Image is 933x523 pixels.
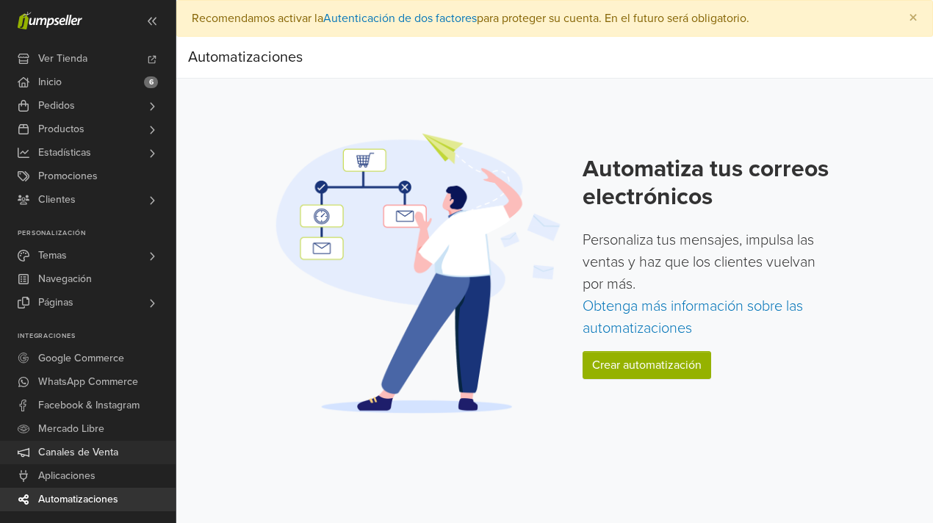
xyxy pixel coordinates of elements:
span: Aplicaciones [38,464,96,488]
div: Automatizaciones [188,43,303,72]
span: Canales de Venta [38,441,118,464]
span: Promociones [38,165,98,188]
span: Facebook & Instagram [38,394,140,417]
p: Integraciones [18,332,176,341]
p: Personalización [18,229,176,238]
span: Temas [38,244,67,267]
span: Pedidos [38,94,75,118]
button: Close [894,1,932,36]
p: Personaliza tus mensajes, impulsa las ventas y haz que los clientes vuelvan por más. [583,229,839,339]
span: Páginas [38,291,73,314]
a: Crear automatización [583,351,711,379]
span: × [909,7,918,29]
span: Productos [38,118,84,141]
span: Estadísticas [38,141,91,165]
img: Automation [271,131,565,414]
span: Inicio [38,71,62,94]
h2: Automatiza tus correos electrónicos [583,155,839,212]
span: 6 [144,76,158,88]
span: Ver Tienda [38,47,87,71]
span: WhatsApp Commerce [38,370,138,394]
span: Mercado Libre [38,417,104,441]
span: Google Commerce [38,347,124,370]
a: Obtenga más información sobre las automatizaciones [583,297,803,337]
span: Automatizaciones [38,488,118,511]
span: Clientes [38,188,76,212]
a: Autenticación de dos factores [323,11,477,26]
span: Navegación [38,267,92,291]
